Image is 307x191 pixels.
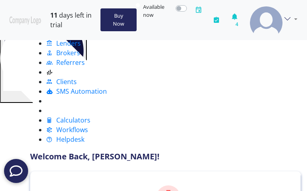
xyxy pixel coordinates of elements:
a: Brokers [46,48,80,57]
button: 4 [227,3,246,37]
a: Referrers [46,58,85,67]
a: Helpdesk [46,135,84,144]
a: Workflows [46,125,88,134]
span: Clients [56,77,77,86]
a: Lenders [46,39,81,48]
img: svg+xml;base64,PHN2ZyB4bWxucz0iaHR0cDovL3d3dy53My5vcmcvMjAwMC9zdmciIHdpZHRoPSI4MS4zODIiIGhlaWdodD... [250,6,282,34]
a: Clients [46,77,77,86]
span: 4 [235,21,238,28]
span: Helpdesk [56,135,84,144]
span: SMS Automation [56,87,107,96]
span: Workflows [56,125,88,134]
b: 11 [50,11,57,20]
p: Welcome Back, [PERSON_NAME]! [30,151,207,163]
a: Calculators [46,116,90,125]
span: Available now [143,3,164,18]
span: Brokers [56,48,80,57]
span: days left in trial [50,11,92,29]
a: SMS Automation [46,87,107,96]
span: Lenders [56,39,81,48]
button: Buy Now [100,8,137,31]
span: Calculators [56,116,90,125]
span: Referrers [56,58,85,67]
img: company-logo-placeholder.1a1b062.png [6,10,44,30]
